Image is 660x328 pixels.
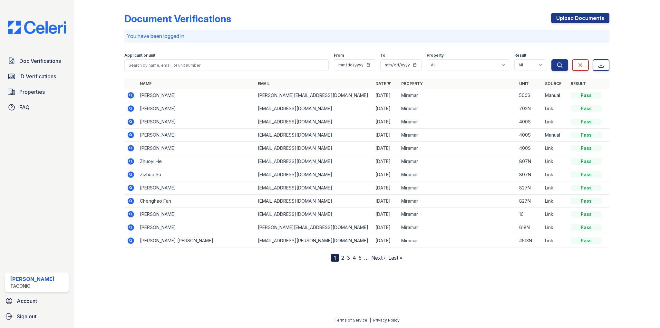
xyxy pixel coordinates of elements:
td: Miramar [399,155,516,168]
a: Privacy Policy [373,318,400,323]
a: Property [401,81,423,86]
td: 618N [517,221,542,234]
td: [PERSON_NAME] [137,129,255,142]
td: Link [542,142,568,155]
td: Link [542,168,568,181]
span: Properties [19,88,45,96]
td: [DATE] [373,102,399,115]
td: [EMAIL_ADDRESS][DOMAIN_NAME] [255,115,373,129]
div: Pass [571,92,602,99]
td: [DATE] [373,208,399,221]
td: [EMAIL_ADDRESS][DOMAIN_NAME] [255,102,373,115]
td: Link [542,234,568,247]
td: [DATE] [373,142,399,155]
td: Miramar [399,102,516,115]
div: Pass [571,224,602,231]
label: Property [427,53,444,58]
td: Miramar [399,129,516,142]
div: Pass [571,237,602,244]
td: Link [542,155,568,168]
div: Pass [571,132,602,138]
td: [PERSON_NAME] [137,115,255,129]
td: [PERSON_NAME] [137,142,255,155]
td: 807N [517,168,542,181]
input: Search by name, email, or unit number [124,59,328,71]
label: Result [514,53,526,58]
a: FAQ [5,101,69,114]
td: Link [542,115,568,129]
td: 16 [517,208,542,221]
a: Name [140,81,151,86]
a: 2 [341,255,344,261]
td: Manual [542,129,568,142]
a: Sign out [3,310,71,323]
td: [PERSON_NAME][EMAIL_ADDRESS][DOMAIN_NAME] [255,221,373,234]
a: Date ▼ [375,81,391,86]
td: [PERSON_NAME] [PERSON_NAME] [137,234,255,247]
td: Zhuoyi He [137,155,255,168]
td: Miramar [399,89,516,102]
td: [EMAIL_ADDRESS][DOMAIN_NAME] [255,181,373,195]
td: [EMAIL_ADDRESS][DOMAIN_NAME] [255,195,373,208]
div: Pass [571,185,602,191]
a: Email [258,81,270,86]
td: Miramar [399,181,516,195]
td: [DATE] [373,129,399,142]
label: To [380,53,385,58]
a: Unit [519,81,529,86]
a: Result [571,81,586,86]
td: [EMAIL_ADDRESS][DOMAIN_NAME] [255,208,373,221]
a: 4 [353,255,356,261]
span: FAQ [19,103,30,111]
td: Miramar [399,234,516,247]
td: Miramar [399,208,516,221]
td: 400S [517,115,542,129]
a: Upload Documents [551,13,609,23]
span: Account [17,297,37,305]
div: Pass [571,211,602,217]
div: Document Verifications [124,13,231,24]
td: Link [542,208,568,221]
td: [PERSON_NAME] [137,221,255,234]
td: [DATE] [373,195,399,208]
span: ID Verifications [19,72,56,80]
td: [DATE] [373,234,399,247]
td: 827N [517,195,542,208]
td: [EMAIL_ADDRESS][DOMAIN_NAME] [255,142,373,155]
a: 5 [359,255,362,261]
a: 3 [347,255,350,261]
td: 827N [517,181,542,195]
a: Next › [371,255,386,261]
td: Link [542,195,568,208]
td: [EMAIL_ADDRESS][DOMAIN_NAME] [255,168,373,181]
td: Link [542,102,568,115]
a: ID Verifications [5,70,69,83]
td: Link [542,221,568,234]
label: From [334,53,344,58]
span: Sign out [17,313,36,320]
td: Miramar [399,142,516,155]
a: Terms of Service [335,318,367,323]
div: 1 [331,254,339,262]
img: CE_Logo_Blue-a8612792a0a2168367f1c8372b55b34899dd931a85d93a1a3d3e32e68fde9ad4.png [3,21,71,34]
td: [EMAIL_ADDRESS][DOMAIN_NAME] [255,129,373,142]
td: [DATE] [373,115,399,129]
span: … [364,254,369,262]
td: Miramar [399,221,516,234]
td: [DATE] [373,155,399,168]
td: Link [542,181,568,195]
div: Pass [571,198,602,204]
td: [PERSON_NAME] [137,102,255,115]
div: Pass [571,145,602,151]
td: 807N [517,155,542,168]
a: Account [3,294,71,307]
td: [DATE] [373,89,399,102]
div: Pass [571,119,602,125]
label: Applicant or unit [124,53,155,58]
td: Miramar [399,168,516,181]
div: Pass [571,105,602,112]
td: 400S [517,142,542,155]
a: Properties [5,85,69,98]
td: Chenghao Fan [137,195,255,208]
